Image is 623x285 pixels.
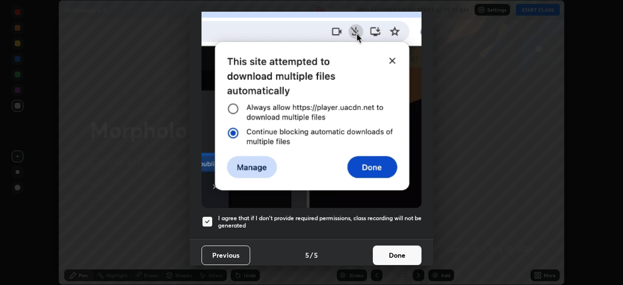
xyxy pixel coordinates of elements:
h4: / [310,250,313,260]
h4: 5 [305,250,309,260]
button: Done [373,246,421,265]
h5: I agree that if I don't provide required permissions, class recording will not be generated [218,214,421,229]
h4: 5 [314,250,318,260]
button: Previous [202,246,250,265]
